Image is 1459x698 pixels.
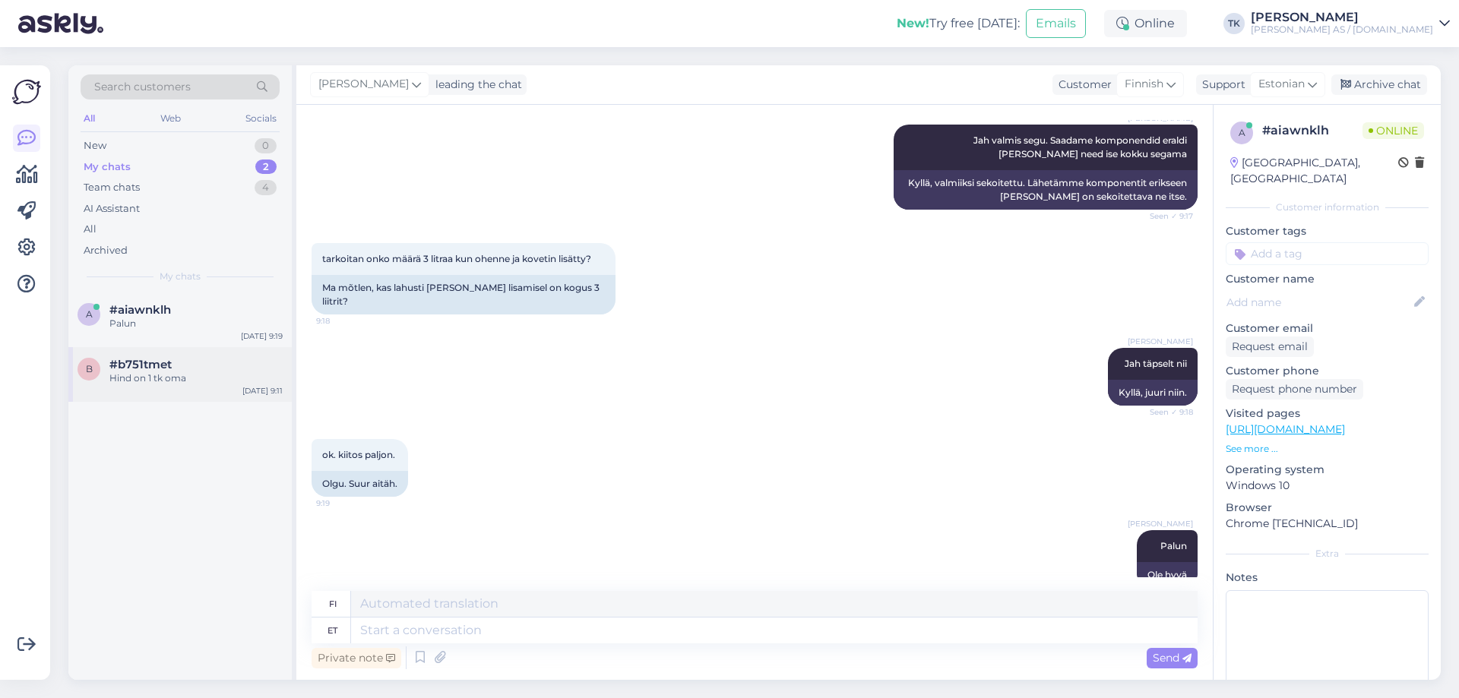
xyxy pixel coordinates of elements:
span: ok. kiitos paljon. [322,449,395,460]
span: a [86,308,93,320]
div: Private note [312,648,401,668]
span: Jah täpselt nii [1125,358,1187,369]
span: 9:18 [316,315,373,327]
p: Customer phone [1226,363,1429,379]
div: Customer [1052,77,1112,93]
div: All [81,109,98,128]
div: Ole hyvä [1137,562,1198,588]
div: Online [1104,10,1187,37]
div: [DATE] 9:11 [242,385,283,396]
span: b [86,363,93,374]
div: Olgu. Suur aitäh. [312,471,408,497]
div: 4 [255,180,277,195]
p: Windows 10 [1226,478,1429,494]
span: Send [1153,651,1192,665]
p: Customer email [1226,321,1429,336]
div: Try free [DATE]: [897,14,1020,33]
div: [GEOGRAPHIC_DATA], [GEOGRAPHIC_DATA] [1230,155,1398,187]
div: Ma mõtlen, kas lahusti [PERSON_NAME] lisamisel on kogus 3 liitrit? [312,275,616,314]
span: Jah valmis segu. Saadame komponendid eraldi [PERSON_NAME] need ise kokku segama [973,134,1189,159]
span: Online [1362,122,1424,139]
div: Extra [1226,547,1429,561]
a: [URL][DOMAIN_NAME] [1226,422,1345,436]
div: TK [1223,13,1245,34]
div: leading the chat [429,77,522,93]
img: Askly Logo [12,77,41,106]
div: Support [1196,77,1245,93]
p: Browser [1226,500,1429,516]
div: [PERSON_NAME] [1251,11,1433,24]
div: Hind on 1 tk oma [109,371,283,385]
span: #b751tmet [109,358,172,371]
div: Palun [109,317,283,330]
span: [PERSON_NAME] [1128,336,1193,347]
span: 9:19 [316,497,373,509]
div: New [84,138,106,153]
div: Request phone number [1226,379,1363,400]
span: tarkoitan onko määrä 3 litraa kun ohenne ja kovetin lisätty? [322,253,591,264]
p: Visited pages [1226,406,1429,422]
div: Kyllä, juuri niin. [1108,380,1198,406]
p: See more ... [1226,442,1429,456]
div: Customer information [1226,201,1429,214]
span: Estonian [1258,76,1305,93]
span: Palun [1160,540,1187,551]
div: et [328,617,337,643]
span: Finnish [1125,76,1163,93]
div: # aiawnklh [1262,122,1362,140]
span: Search customers [94,79,191,95]
span: Seen ✓ 9:18 [1136,406,1193,418]
div: Archived [84,243,128,258]
p: Chrome [TECHNICAL_ID] [1226,516,1429,532]
div: All [84,222,97,237]
input: Add a tag [1226,242,1429,265]
span: [PERSON_NAME] [318,76,409,93]
div: Request email [1226,336,1314,357]
span: [PERSON_NAME] [1128,518,1193,529]
div: Web [157,109,184,128]
p: Customer name [1226,271,1429,287]
div: My chats [84,159,131,175]
span: Seen ✓ 9:17 [1136,210,1193,222]
div: Team chats [84,180,140,195]
div: fi [329,591,337,617]
div: Archive chat [1331,74,1427,95]
span: a [1239,127,1245,138]
div: [PERSON_NAME] AS / [DOMAIN_NAME] [1251,24,1433,36]
p: Customer tags [1226,223,1429,239]
a: [PERSON_NAME][PERSON_NAME] AS / [DOMAIN_NAME] [1251,11,1450,36]
p: Operating system [1226,462,1429,478]
div: 0 [255,138,277,153]
div: Kyllä, valmiiksi sekoitettu. Lähetämme komponentit erikseen [PERSON_NAME] on sekoitettava ne itse. [894,170,1198,210]
span: My chats [160,270,201,283]
b: New! [897,16,929,30]
span: #aiawnklh [109,303,171,317]
div: 2 [255,159,277,175]
p: Notes [1226,570,1429,586]
input: Add name [1226,294,1411,311]
button: Emails [1026,9,1086,38]
div: [DATE] 9:19 [241,330,283,342]
div: AI Assistant [84,201,140,216]
div: Socials [242,109,280,128]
